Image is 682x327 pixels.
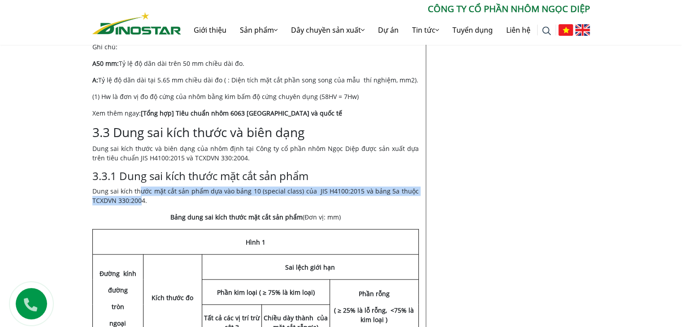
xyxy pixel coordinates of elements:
[108,285,128,294] strong: đường
[446,16,500,44] a: Tuyển dụng
[92,59,119,68] strong: A50 mm:
[112,302,124,310] strong: tròn
[109,318,126,327] strong: ngoại
[233,16,284,44] a: Sản phẩm
[100,269,136,277] strong: Đường kính
[284,16,371,44] a: Dây chuyền sản xuất
[92,59,419,68] p: Tỷ lệ độ dãn dài trên 50 mm chiều dài đo.
[246,237,265,246] strong: Hình 1
[92,92,419,101] p: (1) Hw là đơn vị đo độ cứng của nhôm bằng kìm bấm độ cứng chuyên dụng (58HV = 7Hw)
[92,75,419,85] p: Tỷ lệ độ dãn dài tại 5.65 mm chiều dài đo ( : Diện tích mặt cắt phần song song của mẫu thí nghiệm...
[92,108,419,118] p: Xem thêm ngay:
[575,24,590,36] img: English
[92,170,419,183] h4: 3.3.1 Dung sai kích thước mặt cắt sản phẩm
[152,293,193,301] strong: Kích thước đo
[334,305,414,323] strong: ( ≥ 25% là lỗ rỗng, <75% là kim loại )
[558,24,573,36] img: Tiếng Việt
[170,213,303,221] strong: Bảng dung sai kích thước mặt cắt sản phẩm
[92,144,419,163] p: Dung sai kích thước và biên dạng của nhôm định tại Công ty cổ phần nhôm Ngọc Diệp được sản xuất d...
[542,26,551,35] img: search
[500,16,537,44] a: Liên hệ
[217,288,315,296] strong: Phần kim loại ( ≥ 75% là kim loại)
[285,262,335,271] strong: Sai lệch giới hạn
[92,76,98,84] strong: A:
[371,16,405,44] a: Dự án
[187,16,233,44] a: Giới thiệu
[92,125,419,140] h3: 3.3 Dung sai kích thước và biên dạng
[92,212,419,222] p: (Đơn vị: mm)
[359,289,390,297] strong: Phần rỗng
[92,42,419,52] p: Ghi chú:
[405,16,446,44] a: Tin tức
[92,12,181,34] img: Nhôm Dinostar
[92,186,419,205] p: Dung sai kích thước mặt cắt sản phẩm dựa vào bảng 10 (special class) của JIS H4100:2015 và bảng 5...
[141,109,342,117] a: [Tổng hợp] Tiêu chuẩn nhôm 6063 [GEOGRAPHIC_DATA] và quốc tế
[181,2,590,16] p: CÔNG TY CỔ PHẦN NHÔM NGỌC DIỆP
